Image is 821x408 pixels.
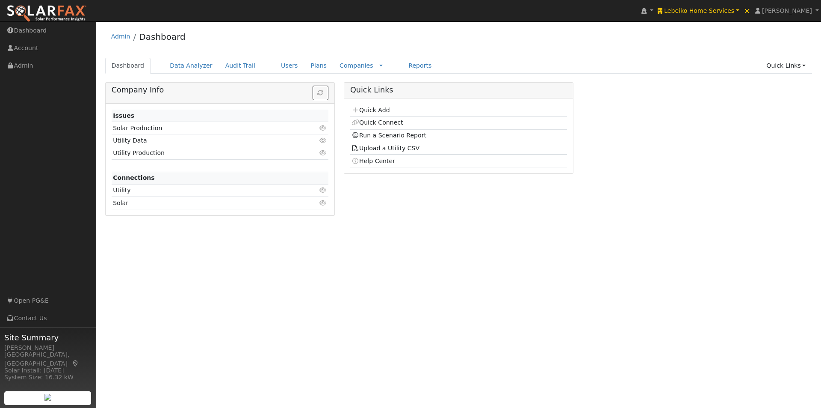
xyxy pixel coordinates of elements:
[139,32,186,42] a: Dashboard
[351,132,426,139] a: Run a Scenario Report
[304,58,333,74] a: Plans
[112,184,293,197] td: Utility
[319,150,327,156] i: Click to view
[744,6,751,16] span: ×
[113,112,134,119] strong: Issues
[112,197,293,209] td: Solar
[44,394,51,401] img: retrieve
[664,7,734,14] span: Lebeiko Home Services
[319,200,327,206] i: Click to view
[351,145,419,152] a: Upload a Utility CSV
[350,86,567,95] h5: Quick Links
[319,137,327,143] i: Click to view
[4,373,92,382] div: System Size: 16.32 kW
[4,366,92,375] div: Solar Install: [DATE]
[275,58,304,74] a: Users
[402,58,438,74] a: Reports
[4,350,92,368] div: [GEOGRAPHIC_DATA], [GEOGRAPHIC_DATA]
[762,7,812,14] span: [PERSON_NAME]
[112,147,293,159] td: Utility Production
[340,62,373,69] a: Companies
[112,134,293,147] td: Utility Data
[319,187,327,193] i: Click to view
[163,58,219,74] a: Data Analyzer
[113,174,155,181] strong: Connections
[4,332,92,343] span: Site Summary
[4,343,92,352] div: [PERSON_NAME]
[112,122,293,134] td: Solar Production
[112,86,328,95] h5: Company Info
[351,158,395,164] a: Help Center
[105,58,151,74] a: Dashboard
[111,33,130,40] a: Admin
[72,360,80,367] a: Map
[6,5,87,23] img: SolarFax
[351,107,390,113] a: Quick Add
[319,125,327,131] i: Click to view
[760,58,812,74] a: Quick Links
[219,58,262,74] a: Audit Trail
[351,119,403,126] a: Quick Connect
